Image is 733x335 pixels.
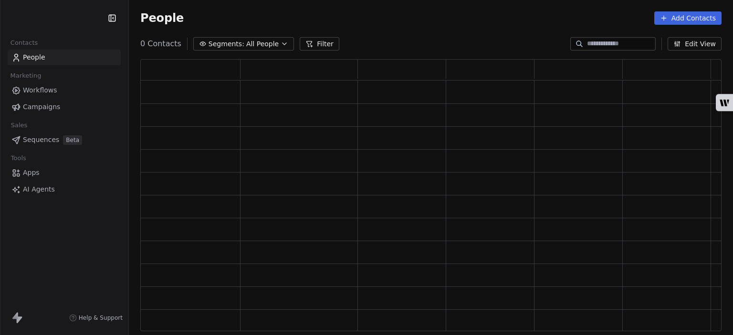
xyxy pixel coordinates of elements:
[23,52,45,62] span: People
[23,85,57,95] span: Workflows
[8,132,121,148] a: SequencesBeta
[300,37,339,51] button: Filter
[140,38,181,50] span: 0 Contacts
[140,11,184,25] span: People
[209,39,244,49] span: Segments:
[7,118,31,132] span: Sales
[8,99,121,115] a: Campaigns
[8,82,121,98] a: Workflows
[7,151,30,165] span: Tools
[6,69,45,83] span: Marketing
[8,165,121,181] a: Apps
[246,39,279,49] span: All People
[79,314,123,322] span: Help & Support
[23,184,55,194] span: AI Agents
[63,135,82,145] span: Beta
[668,37,722,51] button: Edit View
[23,135,59,145] span: Sequences
[69,314,123,322] a: Help & Support
[23,102,60,112] span: Campaigns
[654,11,722,25] button: Add Contacts
[6,36,42,50] span: Contacts
[23,168,40,178] span: Apps
[8,50,121,65] a: People
[8,182,121,197] a: AI Agents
